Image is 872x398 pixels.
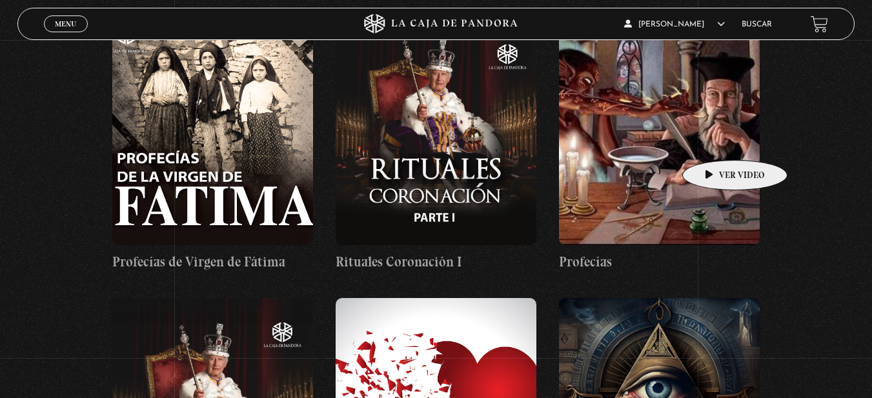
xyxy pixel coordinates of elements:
span: Cerrar [50,31,81,40]
a: Buscar [742,21,772,28]
a: View your shopping cart [811,15,828,33]
h4: Rituales Coronación I [336,252,536,272]
span: Menu [55,20,76,28]
h4: Profecías [559,252,760,272]
a: Rituales Coronación I [336,13,536,272]
a: Profecías de Virgen de Fátima [112,13,313,272]
a: Profecías [559,13,760,272]
h4: Profecías de Virgen de Fátima [112,252,313,272]
span: [PERSON_NAME] [624,21,725,28]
